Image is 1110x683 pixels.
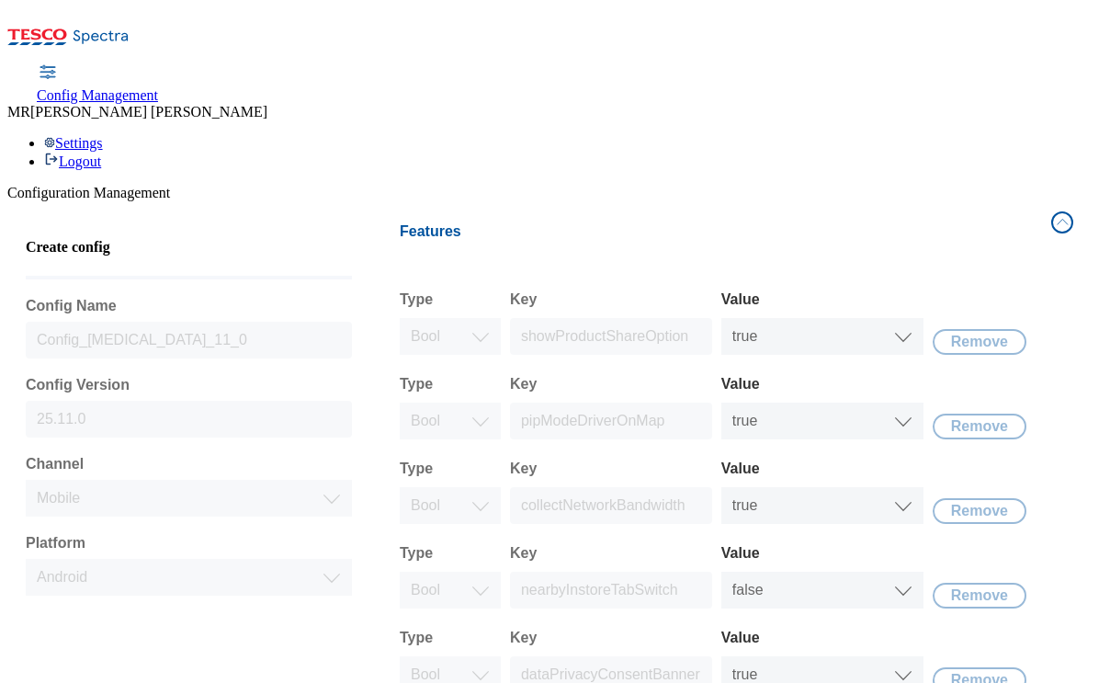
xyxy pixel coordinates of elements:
label: Config Name [26,298,352,314]
label: Value [721,373,923,395]
button: Remove [933,414,1026,439]
h4: Features [400,221,1040,243]
label: Key [510,458,712,480]
label: Type [400,289,501,311]
a: Logout [44,154,101,169]
label: Type [400,542,501,564]
span: Config Management [37,87,158,103]
button: Features [389,201,1084,263]
a: Settings [44,135,103,151]
h4: Create config [26,239,352,256]
span: MR [7,104,30,120]
label: Type [400,373,501,395]
label: Type [400,627,501,649]
label: Type [400,458,501,480]
input: Enter key [510,403,712,439]
input: Enter config name [26,322,352,359]
label: Config Version [26,377,352,393]
input: Enter key [510,318,712,355]
input: Enter config version [26,401,352,438]
label: Value [721,627,923,649]
label: Key [510,373,712,395]
label: Value [721,542,923,564]
button: Remove [933,329,1026,355]
label: Key [510,627,712,649]
label: Platform [26,535,352,552]
label: Value [721,289,923,311]
span: [PERSON_NAME] [PERSON_NAME] [30,104,267,120]
div: Configuration Management [7,185,1103,201]
label: Key [510,289,712,311]
input: Enter key [510,487,712,524]
label: Value [721,458,923,480]
label: Key [510,542,712,564]
a: Config Management [37,65,158,104]
input: Enter key [510,572,712,609]
button: Remove [933,583,1026,609]
button: Remove [933,498,1026,524]
label: Channel [26,456,352,472]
